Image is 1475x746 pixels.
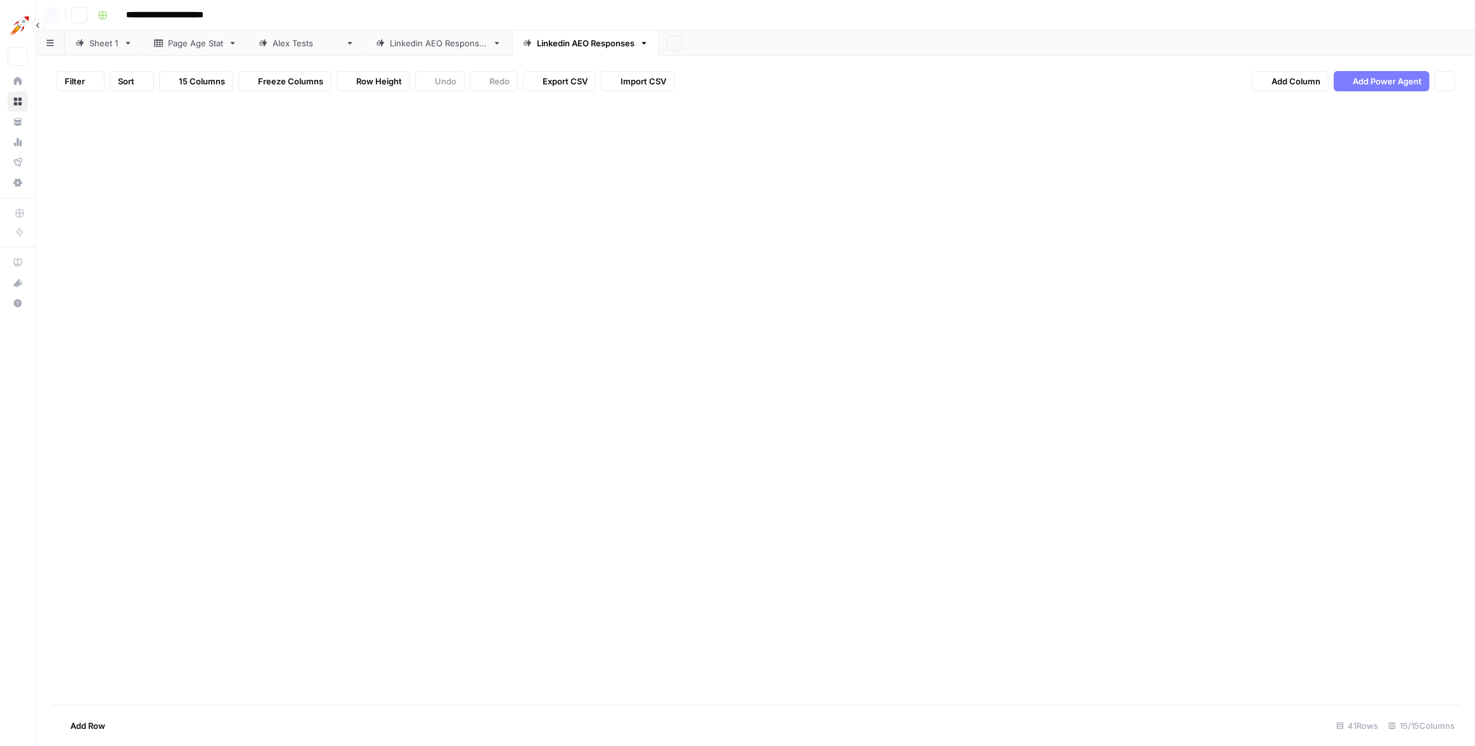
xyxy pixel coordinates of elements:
[1334,71,1429,91] button: Add Power Agent
[51,716,113,736] button: Add Row
[89,37,119,49] div: Sheet 1
[8,112,28,132] a: Your Data
[512,30,659,56] a: Linkedin AEO Responses
[179,75,225,88] span: 15 Columns
[70,719,105,732] span: Add Row
[8,132,28,152] a: Usage
[273,37,340,49] div: [PERSON_NAME]
[8,252,28,273] a: AirOps Academy
[415,71,465,91] button: Undo
[537,37,634,49] div: Linkedin AEO Responses
[8,71,28,91] a: Home
[8,273,28,293] button: What's new?
[8,273,27,292] div: What's new?
[168,37,223,49] div: Page Age Stat
[8,173,28,193] a: Settings
[65,30,143,56] a: Sheet 1
[1353,75,1422,88] span: Add Power Agent
[8,15,30,37] img: Alex Testing Logo
[8,10,28,42] button: Workspace: Alex Testing
[523,71,596,91] button: Export CSV
[1331,716,1383,736] div: 41 Rows
[621,75,666,88] span: Import CSV
[435,75,456,88] span: Undo
[1383,716,1460,736] div: 15/15 Columns
[118,75,134,88] span: Sort
[65,75,85,88] span: Filter
[356,75,402,88] span: Row Height
[56,71,105,91] button: Filter
[470,71,518,91] button: Redo
[365,30,512,56] a: Linkedin AEO Responses
[601,71,674,91] button: Import CSV
[159,71,233,91] button: 15 Columns
[248,30,365,56] a: [PERSON_NAME]
[337,71,410,91] button: Row Height
[143,30,248,56] a: Page Age Stat
[8,293,28,313] button: Help + Support
[238,71,332,91] button: Freeze Columns
[1272,75,1320,88] span: Add Column
[258,75,323,88] span: Freeze Columns
[390,37,487,49] div: Linkedin AEO Responses
[8,152,28,173] a: Flightpath
[1252,71,1329,91] button: Add Column
[543,75,588,88] span: Export CSV
[8,91,28,112] a: Browse
[110,71,154,91] button: Sort
[489,75,510,88] span: Redo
